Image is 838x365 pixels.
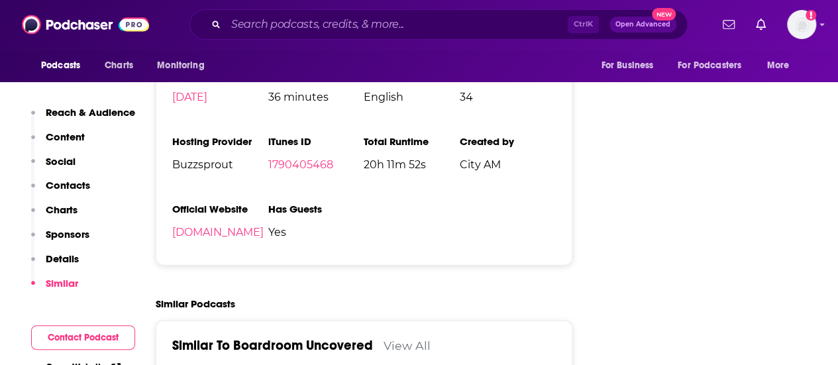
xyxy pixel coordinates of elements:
p: Social [46,155,76,168]
a: Show notifications dropdown [751,13,771,36]
p: Details [46,252,79,265]
span: Podcasts [41,56,80,75]
div: Search podcasts, credits, & more... [189,9,688,40]
a: 1790405468 [268,158,333,171]
button: Contacts [31,179,90,203]
span: Yes [268,226,364,238]
a: [DATE] [172,91,207,103]
a: View All [384,339,431,352]
button: open menu [32,53,97,78]
h3: Created by [460,135,556,148]
p: Contacts [46,179,90,191]
h3: iTunes ID [268,135,364,148]
svg: Add a profile image [806,10,816,21]
h3: Official Website [172,203,268,215]
span: More [767,56,790,75]
button: Charts [31,203,78,228]
button: Similar [31,277,78,301]
button: open menu [669,53,760,78]
img: User Profile [787,10,816,39]
span: 34 [460,91,556,103]
span: Buzzsprout [172,158,268,171]
h3: Has Guests [268,203,364,215]
button: Sponsors [31,228,89,252]
button: open menu [758,53,806,78]
p: Charts [46,203,78,216]
span: English [364,91,460,103]
h3: Hosting Provider [172,135,268,148]
h3: Total Runtime [364,135,460,148]
img: Podchaser - Follow, Share and Rate Podcasts [22,12,149,37]
span: New [652,8,676,21]
span: For Business [601,56,653,75]
span: 36 minutes [268,91,364,103]
button: open menu [592,53,670,78]
p: Reach & Audience [46,106,135,119]
span: Ctrl K [568,16,599,33]
p: Content [46,130,85,143]
span: 20h 11m 52s [364,158,460,171]
button: Content [31,130,85,155]
input: Search podcasts, credits, & more... [226,14,568,35]
a: Show notifications dropdown [717,13,740,36]
button: Reach & Audience [31,106,135,130]
span: For Podcasters [678,56,741,75]
span: Open Advanced [615,21,670,28]
h2: Similar Podcasts [156,297,235,310]
a: Charts [96,53,141,78]
button: Social [31,155,76,180]
span: Logged in as maddieFHTGI [787,10,816,39]
a: Similar To Boardroom Uncovered [172,337,373,354]
span: City AM [460,158,556,171]
span: Monitoring [157,56,204,75]
button: open menu [148,53,221,78]
a: [DOMAIN_NAME] [172,226,264,238]
button: Details [31,252,79,277]
button: Show profile menu [787,10,816,39]
p: Similar [46,277,78,289]
p: Sponsors [46,228,89,240]
button: Open AdvancedNew [609,17,676,32]
span: Charts [105,56,133,75]
button: Contact Podcast [31,325,135,350]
